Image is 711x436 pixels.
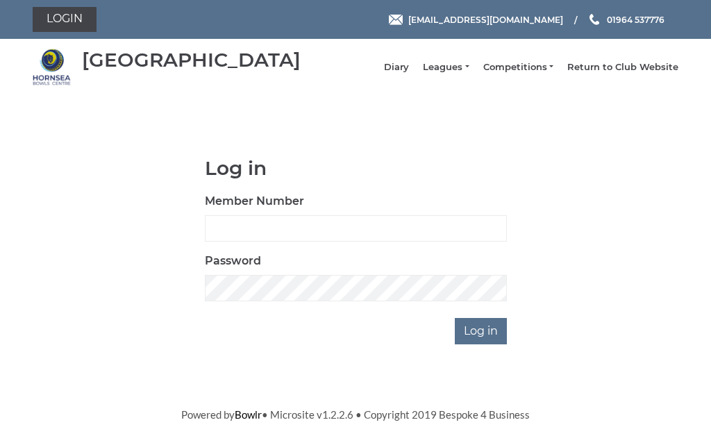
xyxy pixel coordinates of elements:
input: Log in [455,318,507,344]
div: [GEOGRAPHIC_DATA] [82,49,301,71]
label: Password [205,253,261,269]
h1: Log in [205,158,507,179]
label: Member Number [205,193,304,210]
a: Competitions [483,61,553,74]
span: [EMAIL_ADDRESS][DOMAIN_NAME] [408,14,563,24]
a: Phone us 01964 537776 [587,13,664,26]
a: Return to Club Website [567,61,678,74]
span: Powered by • Microsite v1.2.2.6 • Copyright 2019 Bespoke 4 Business [181,408,530,421]
a: Email [EMAIL_ADDRESS][DOMAIN_NAME] [389,13,563,26]
a: Bowlr [235,408,262,421]
img: Email [389,15,403,25]
img: Phone us [589,14,599,25]
a: Login [33,7,97,32]
img: Hornsea Bowls Centre [33,48,71,86]
a: Leagues [423,61,469,74]
span: 01964 537776 [607,14,664,24]
a: Diary [384,61,409,74]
